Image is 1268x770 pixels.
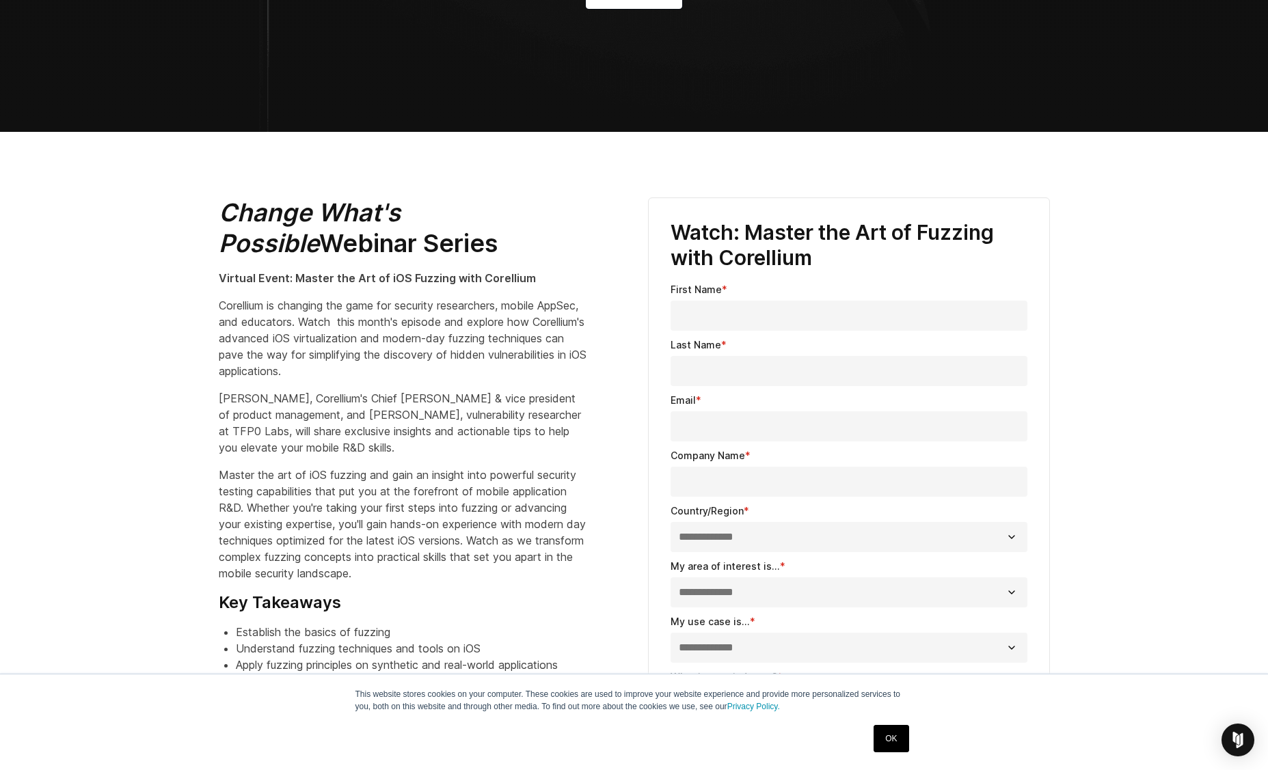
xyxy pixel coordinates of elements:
a: OK [874,725,908,752]
strong: Virtual Event: Master the Art of iOS Fuzzing with Corellium [219,271,536,285]
span: Last Name [671,339,721,350]
h4: Key Takeaways [219,592,588,613]
li: Apply fuzzing principles on synthetic and real-world applications [236,657,588,673]
p: Master the art of iOS fuzzing and gain an insight into powerful security testing capabilities tha... [219,467,588,581]
p: This website stores cookies on your computer. These cookies are used to improve your website expe... [355,688,913,713]
span: Email [671,394,696,406]
div: Open Intercom Messenger [1222,724,1254,756]
p: Corellium is changing the game for security researchers, mobile AppSec, and educators. Watch this... [219,297,588,379]
li: Establish the basics of fuzzing [236,624,588,640]
span: My area of interest is... [671,560,780,572]
li: Understand fuzzing techniques and tools on iOS [236,640,588,657]
span: Country/Region [671,505,744,517]
em: Change What's Possible [219,197,401,258]
span: First Name [671,284,722,295]
span: Company Name [671,450,745,461]
h3: Watch: Master the Art of Fuzzing with Corellium [671,220,1027,271]
a: Privacy Policy. [727,702,780,711]
span: What is your industry? [671,671,777,683]
span: My use case is... [671,616,750,627]
p: [PERSON_NAME], Corellium's Chief [PERSON_NAME] & vice president of product management, and [PERSO... [219,390,588,456]
h2: Webinar Series [219,197,588,259]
